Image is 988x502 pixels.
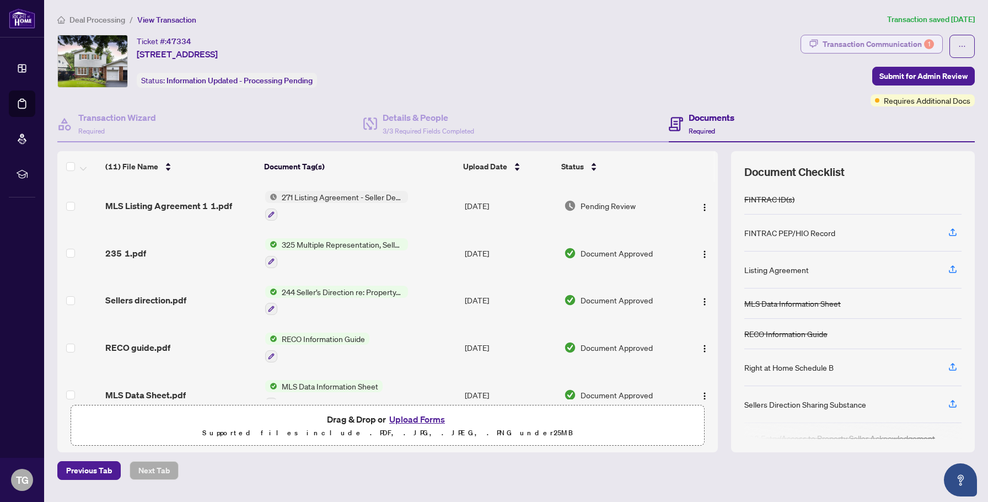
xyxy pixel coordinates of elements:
[78,127,105,135] span: Required
[265,333,369,362] button: Status IconRECO Information Guide
[137,35,191,47] div: Ticket #:
[700,297,709,306] img: Logo
[887,13,975,26] article: Transaction saved [DATE]
[689,111,734,124] h4: Documents
[265,238,408,268] button: Status Icon325 Multiple Representation, Seller - Acknowledgement & Consent Disclosure
[167,76,313,86] span: Information Updated - Processing Pending
[265,286,408,316] button: Status Icon244 Seller’s Direction re: Property/Offers
[260,151,459,182] th: Document Tag(s)
[265,380,277,392] img: Status Icon
[744,227,835,239] div: FINTRAC PEP/HIO Record
[689,127,715,135] span: Required
[265,380,383,410] button: Status IconMLS Data Information Sheet
[564,389,576,401] img: Document Status
[696,386,713,404] button: Logo
[383,111,474,124] h4: Details & People
[130,13,133,26] li: /
[277,333,369,345] span: RECO Information Guide
[57,16,65,24] span: home
[700,344,709,353] img: Logo
[105,293,186,307] span: Sellers direction.pdf
[884,94,970,106] span: Requires Additional Docs
[383,127,474,135] span: 3/3 Required Fields Completed
[277,380,383,392] span: MLS Data Information Sheet
[105,161,158,173] span: (11) File Name
[130,461,179,480] button: Next Tab
[69,15,125,25] span: Deal Processing
[78,426,697,440] p: Supported files include .PDF, .JPG, .JPEG, .PNG under 25 MB
[460,229,559,277] td: [DATE]
[823,35,934,53] div: Transaction Communication
[459,151,557,182] th: Upload Date
[557,151,680,182] th: Status
[744,164,845,180] span: Document Checklist
[744,297,841,309] div: MLS Data Information Sheet
[460,324,559,371] td: [DATE]
[958,42,966,50] span: ellipsis
[105,247,146,260] span: 235 1.pdf
[744,264,809,276] div: Listing Agreement
[581,200,636,212] span: Pending Review
[744,398,866,410] div: Sellers Direction Sharing Substance
[581,389,653,401] span: Document Approved
[58,35,127,87] img: IMG-E12323524_1.jpg
[137,47,218,61] span: [STREET_ADDRESS]
[581,341,653,354] span: Document Approved
[265,191,408,221] button: Status Icon271 Listing Agreement - Seller Designated Representation Agreement Authority to Offer ...
[801,35,943,54] button: Transaction Communication1
[66,462,112,479] span: Previous Tab
[105,388,186,402] span: MLS Data Sheet.pdf
[564,341,576,354] img: Document Status
[696,244,713,262] button: Logo
[561,161,584,173] span: Status
[744,193,794,205] div: FINTRAC ID(s)
[137,73,317,88] div: Status:
[564,294,576,306] img: Document Status
[924,39,934,49] div: 1
[265,191,277,203] img: Status Icon
[386,412,448,426] button: Upload Forms
[696,339,713,356] button: Logo
[700,392,709,400] img: Logo
[167,36,191,46] span: 47334
[700,250,709,259] img: Logo
[101,151,260,182] th: (11) File Name
[9,8,35,29] img: logo
[581,294,653,306] span: Document Approved
[460,182,559,229] td: [DATE]
[277,238,408,250] span: 325 Multiple Representation, Seller - Acknowledgement & Consent Disclosure
[265,333,277,345] img: Status Icon
[700,203,709,212] img: Logo
[265,286,277,298] img: Status Icon
[277,286,408,298] span: 244 Seller’s Direction re: Property/Offers
[744,361,834,373] div: Right at Home Schedule B
[696,197,713,215] button: Logo
[460,371,559,419] td: [DATE]
[57,461,121,480] button: Previous Tab
[944,463,977,496] button: Open asap
[744,328,828,340] div: RECO Information Guide
[463,161,507,173] span: Upload Date
[71,405,704,446] span: Drag & Drop orUpload FormsSupported files include .PDF, .JPG, .JPEG, .PNG under25MB
[327,412,448,426] span: Drag & Drop or
[879,67,968,85] span: Submit for Admin Review
[696,291,713,309] button: Logo
[265,238,277,250] img: Status Icon
[277,191,408,203] span: 271 Listing Agreement - Seller Designated Representation Agreement Authority to Offer for Sale
[105,199,232,212] span: MLS Listing Agreement 1 1.pdf
[137,15,196,25] span: View Transaction
[460,277,559,324] td: [DATE]
[105,341,170,354] span: RECO guide.pdf
[581,247,653,259] span: Document Approved
[16,472,29,488] span: TG
[564,200,576,212] img: Document Status
[564,247,576,259] img: Document Status
[78,111,156,124] h4: Transaction Wizard
[872,67,975,86] button: Submit for Admin Review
